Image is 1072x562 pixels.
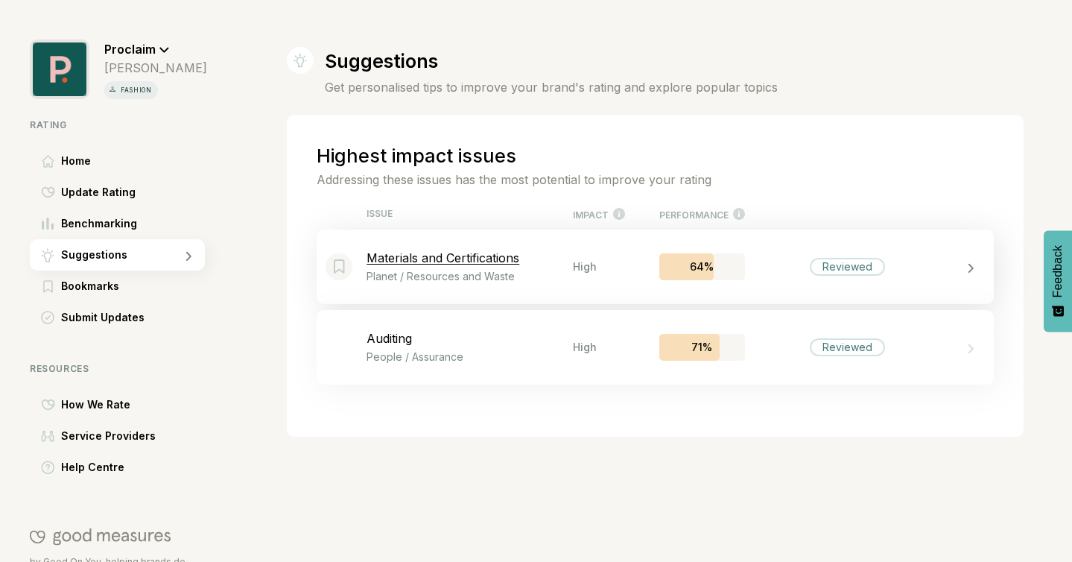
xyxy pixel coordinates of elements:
div: Reviewed [810,338,885,356]
a: BenchmarkingBenchmarking [30,208,207,239]
a: Update RatingUpdate Rating [30,177,207,208]
img: Bookmarks [43,280,53,293]
button: Feedback - Show survey [1044,230,1072,332]
img: Service Providers [41,430,54,442]
span: Service Providers [61,427,156,445]
img: Home [42,155,54,168]
a: How We RateHow We Rate [30,389,207,420]
span: Bookmarks [61,277,119,295]
div: Resources [30,363,207,374]
p: fashion [118,84,155,96]
p: Planet / Resources and Waste [367,270,572,282]
div: Rating [30,119,207,130]
span: Update Rating [61,183,136,201]
a: Service ProvidersService Providers [30,420,207,452]
span: Proclaim [104,42,156,57]
div: 71% [659,334,745,361]
img: vertical icon [107,84,118,95]
div: Reviewed [810,258,885,276]
img: Help Centre [41,461,55,475]
img: Suggestions [294,47,307,74]
img: Benchmarking [42,218,54,230]
div: High [573,260,625,273]
iframe: Website support platform help button [1006,496,1057,547]
img: Good On You [30,528,171,546]
span: How We Rate [61,396,130,414]
img: Submit Updates [41,311,54,324]
a: BookmarksBookmarks [30,271,207,302]
span: Suggestions [61,246,127,264]
span: Benchmarking [61,215,137,233]
div: High [573,341,625,353]
img: How We Rate [41,399,55,411]
div: PERFORMANCE [659,208,745,221]
img: Bookmark [334,259,345,274]
span: Submit Updates [61,309,145,326]
img: Bookmark [334,340,345,354]
img: Suggestions [41,248,54,262]
span: Feedback [1051,245,1065,297]
span: Help Centre [61,458,124,476]
a: SuggestionsSuggestions [30,239,207,271]
a: Help CentreHelp Centre [30,452,207,483]
div: Bookmark this item [326,253,352,280]
span: Home [61,152,91,170]
h1: Suggestions [325,50,778,72]
a: HomeHome [30,145,207,177]
div: 64% [659,253,745,280]
div: [PERSON_NAME] [104,60,207,75]
p: People / Assurance [367,350,572,363]
p: Addressing these issues has the most potential to improve your rating [317,172,994,187]
h2: Highest impact issues [317,145,994,167]
p: Auditing [367,331,572,346]
p: Materials and Certifications [367,250,572,265]
div: IMPACT [573,208,625,221]
div: ISSUE [367,208,572,221]
img: Update Rating [41,186,55,198]
a: Submit UpdatesSubmit Updates [30,302,207,333]
h4: Get personalised tips to improve your brand's rating and explore popular topics [325,78,778,96]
